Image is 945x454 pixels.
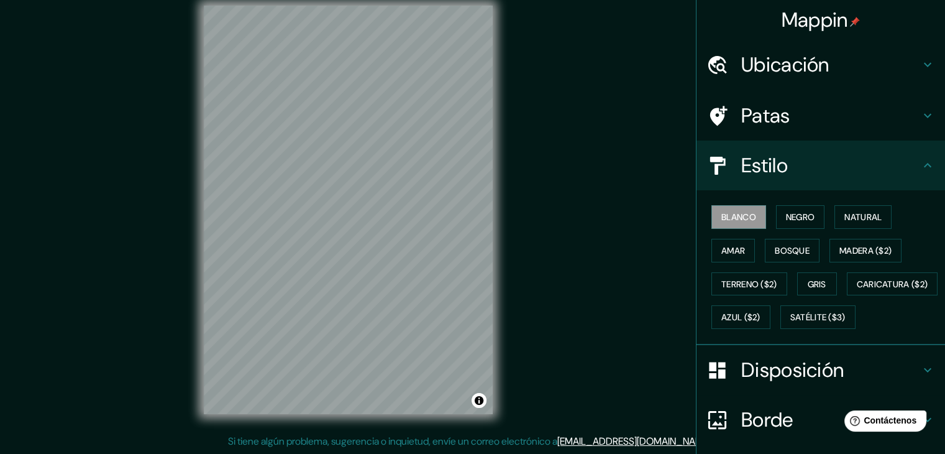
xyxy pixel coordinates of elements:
[696,91,945,141] div: Patas
[696,395,945,445] div: Borde
[782,7,848,33] font: Mappin
[834,405,931,440] iframe: Lanzador de widgets de ayuda
[741,103,790,129] font: Patas
[844,211,882,223] font: Natural
[711,205,766,229] button: Blanco
[696,345,945,395] div: Disposición
[204,6,493,414] canvas: Mapa
[765,239,819,262] button: Bosque
[786,211,815,223] font: Negro
[797,272,837,296] button: Gris
[711,305,770,329] button: Azul ($2)
[228,435,557,448] font: Si tiene algún problema, sugerencia o inquietud, envíe un correo electrónico a
[711,272,787,296] button: Terreno ($2)
[834,205,892,229] button: Natural
[780,305,856,329] button: Satélite ($3)
[741,357,844,383] font: Disposición
[857,279,928,290] font: Caricatura ($2)
[557,435,711,448] a: [EMAIL_ADDRESS][DOMAIN_NAME]
[741,152,788,178] font: Estilo
[472,393,486,408] button: Activar o desactivar atribución
[847,272,938,296] button: Caricatura ($2)
[850,17,860,27] img: pin-icon.png
[839,245,892,256] font: Madera ($2)
[696,40,945,90] div: Ubicación
[711,239,755,262] button: Amar
[775,245,810,256] font: Bosque
[721,312,760,323] font: Azul ($2)
[790,312,846,323] font: Satélite ($3)
[808,279,826,290] font: Gris
[696,141,945,190] div: Estilo
[776,205,825,229] button: Negro
[741,52,829,78] font: Ubicación
[721,279,777,290] font: Terreno ($2)
[741,407,793,433] font: Borde
[721,211,756,223] font: Blanco
[721,245,745,256] font: Amar
[829,239,902,262] button: Madera ($2)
